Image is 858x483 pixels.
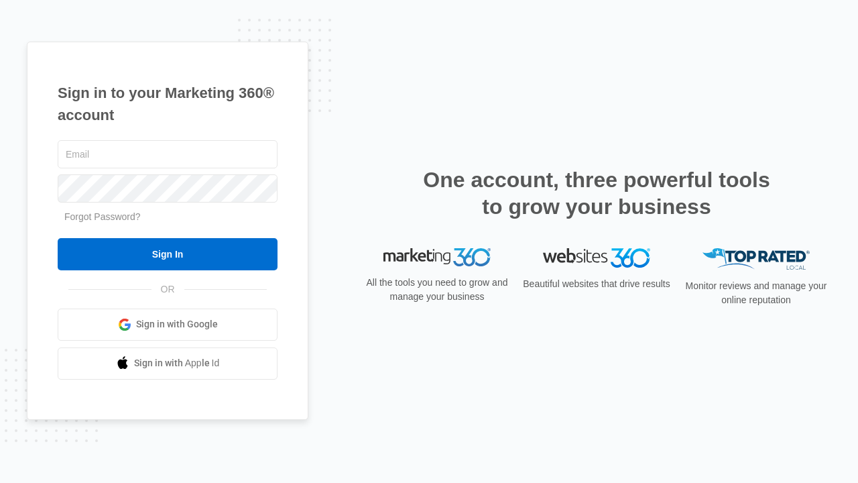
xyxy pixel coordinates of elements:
[522,277,672,291] p: Beautiful websites that drive results
[64,211,141,222] a: Forgot Password?
[58,238,278,270] input: Sign In
[134,356,220,370] span: Sign in with Apple Id
[58,140,278,168] input: Email
[702,248,810,270] img: Top Rated Local
[419,166,774,220] h2: One account, three powerful tools to grow your business
[362,276,512,304] p: All the tools you need to grow and manage your business
[136,317,218,331] span: Sign in with Google
[151,282,184,297] span: OR
[58,82,278,126] h1: Sign in to your Marketing 360® account
[58,309,278,341] a: Sign in with Google
[383,248,491,267] img: Marketing 360
[681,279,831,307] p: Monitor reviews and manage your online reputation
[543,248,650,268] img: Websites 360
[58,347,278,380] a: Sign in with Apple Id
